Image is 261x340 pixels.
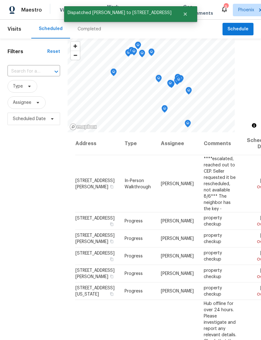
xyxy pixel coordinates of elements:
div: Map marker [175,74,181,84]
span: [STREET_ADDRESS][US_STATE] [75,286,115,297]
span: Progress [125,289,143,293]
span: Scheduled Date [13,116,46,122]
button: Copy Address [109,274,115,279]
span: [STREET_ADDRESS][PERSON_NAME] [75,268,115,279]
span: Dispatched [PERSON_NAME] to [STREET_ADDRESS] [64,6,175,19]
button: Toggle attribution [250,122,258,129]
span: [PERSON_NAME] [161,271,194,276]
div: Map marker [125,49,131,59]
span: Geo Assignments [183,4,213,16]
button: Open [52,67,61,76]
div: Map marker [185,120,191,129]
canvas: Map [68,38,235,132]
button: Copy Address [109,256,115,262]
div: Map marker [156,75,162,84]
th: Assignee [156,132,199,155]
div: Map marker [135,42,141,51]
button: Copy Address [109,239,115,244]
span: property checkup [204,233,222,244]
span: property checkup [204,268,222,279]
span: Work Orders [107,4,123,16]
span: Progress [125,254,143,258]
span: [STREET_ADDRESS][PERSON_NAME] [75,233,115,244]
span: [PERSON_NAME] [161,181,194,186]
div: Completed [78,26,101,32]
button: Close [175,8,196,20]
span: [PERSON_NAME] [161,289,194,293]
span: [PERSON_NAME] [161,254,194,258]
span: Type [13,83,23,89]
span: Visits [60,7,73,13]
span: [PERSON_NAME] [161,219,194,223]
input: Search for an address... [8,67,43,76]
span: [STREET_ADDRESS] [75,216,115,221]
div: Map marker [110,69,117,78]
span: Schedule [228,25,248,33]
div: Map marker [161,105,168,115]
div: Map marker [174,77,180,87]
span: Progress [125,271,143,276]
div: 9 [224,4,228,10]
span: [STREET_ADDRESS] [75,251,115,256]
div: Map marker [139,50,145,59]
span: Phoenix [238,7,254,13]
th: Address [75,132,120,155]
span: [PERSON_NAME] [161,236,194,241]
div: Map marker [186,87,192,97]
th: Comments [199,132,242,155]
span: Maestro [21,7,42,13]
h1: Filters [8,48,47,55]
div: Reset [47,48,60,55]
span: Toggle attribution [252,122,256,129]
span: ****escalated, reached out to CEP. Seller requested it be rescheduled, not available 8/6*** The n... [204,156,236,211]
div: Map marker [128,47,135,57]
span: property checkup [204,286,222,297]
span: [STREET_ADDRESS][PERSON_NAME] [75,178,115,189]
div: Map marker [148,48,155,58]
button: Schedule [223,23,253,36]
div: Scheduled [39,26,63,32]
a: Mapbox homepage [69,123,97,130]
span: Assignee [13,99,31,106]
button: Copy Address [109,291,115,297]
span: Progress [125,236,143,241]
div: Map marker [131,48,137,58]
span: property checkup [204,216,222,226]
button: Copy Address [109,221,115,227]
button: Zoom out [71,51,80,60]
div: Map marker [176,76,182,86]
span: property checkup [204,251,222,261]
div: Map marker [167,80,173,89]
button: Zoom in [71,42,80,51]
span: Visits [8,22,21,36]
